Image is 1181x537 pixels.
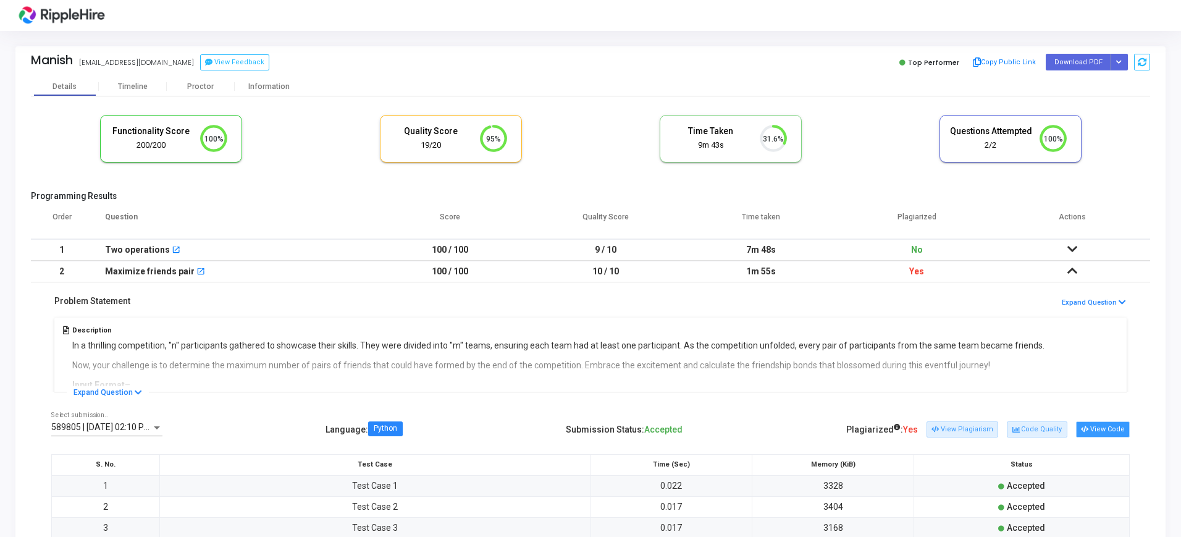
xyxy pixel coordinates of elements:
[1007,421,1067,438] button: Code Quality
[908,57,959,67] span: Top Performer
[839,205,994,239] th: Plagiarized
[326,420,403,440] div: Language :
[684,239,839,261] td: 7m 48s
[93,205,372,239] th: Question
[52,475,160,496] td: 1
[110,140,193,151] div: 200/200
[110,126,193,137] h5: Functionality Score
[590,454,752,475] th: Time (Sec)
[566,420,683,440] div: Submission Status:
[52,454,160,475] th: S. No.
[67,386,149,399] button: Expand Question
[72,339,1044,352] p: In a thrilling competition, "n" participants gathered to showcase their skills. They were divided...
[167,82,235,91] div: Proctor
[390,140,473,151] div: 19/20
[1076,421,1130,438] button: View Code
[54,296,130,307] h5: Problem Statement
[1061,297,1127,309] button: Expand Question
[914,454,1130,475] th: Status
[528,261,684,282] td: 10 / 10
[670,126,752,137] h5: Time Taken
[105,261,195,282] div: Maximize friends pair
[969,53,1040,72] button: Copy Public Link
[528,205,684,239] th: Quality Score
[372,261,528,282] td: 100 / 100
[1007,523,1045,533] span: Accepted
[374,425,397,433] div: Python
[684,205,839,239] th: Time taken
[53,82,77,91] div: Details
[927,421,998,438] button: View Plagiarism
[1007,502,1045,512] span: Accepted
[911,245,923,255] span: No
[752,496,914,517] td: 3404
[752,475,914,496] td: 3328
[52,496,160,517] td: 2
[684,261,839,282] td: 1m 55s
[31,191,1150,201] h5: Programming Results
[72,326,1044,334] h5: Description
[15,3,108,28] img: logo
[372,205,528,239] th: Score
[159,475,590,496] td: Test Case 1
[903,425,918,434] span: Yes
[1111,54,1128,70] div: Button group with nested dropdown
[79,57,194,68] div: [EMAIL_ADDRESS][DOMAIN_NAME]
[590,496,752,517] td: 0.017
[372,239,528,261] td: 100 / 100
[118,82,148,91] div: Timeline
[172,247,180,255] mat-icon: open_in_new
[159,454,590,475] th: Test Case
[994,205,1150,239] th: Actions
[235,82,303,91] div: Information
[105,240,170,260] div: Two operations
[949,126,1032,137] h5: Questions Attempted
[31,53,73,67] div: Manish
[949,140,1032,151] div: 2/2
[159,496,590,517] td: Test Case 2
[644,425,683,434] span: Accepted
[752,454,914,475] th: Memory (KiB)
[390,126,473,137] h5: Quality Score
[1007,481,1045,491] span: Accepted
[31,261,93,282] td: 2
[670,140,752,151] div: 9m 43s
[200,54,269,70] button: View Feedback
[590,475,752,496] td: 0.022
[31,205,93,239] th: Order
[1046,54,1111,70] button: Download PDF
[528,239,684,261] td: 9 / 10
[909,266,924,276] span: Yes
[31,239,93,261] td: 1
[51,422,200,432] span: 589805 | [DATE] 02:10 PM IST (Best) P
[196,268,205,277] mat-icon: open_in_new
[846,420,918,440] div: Plagiarized :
